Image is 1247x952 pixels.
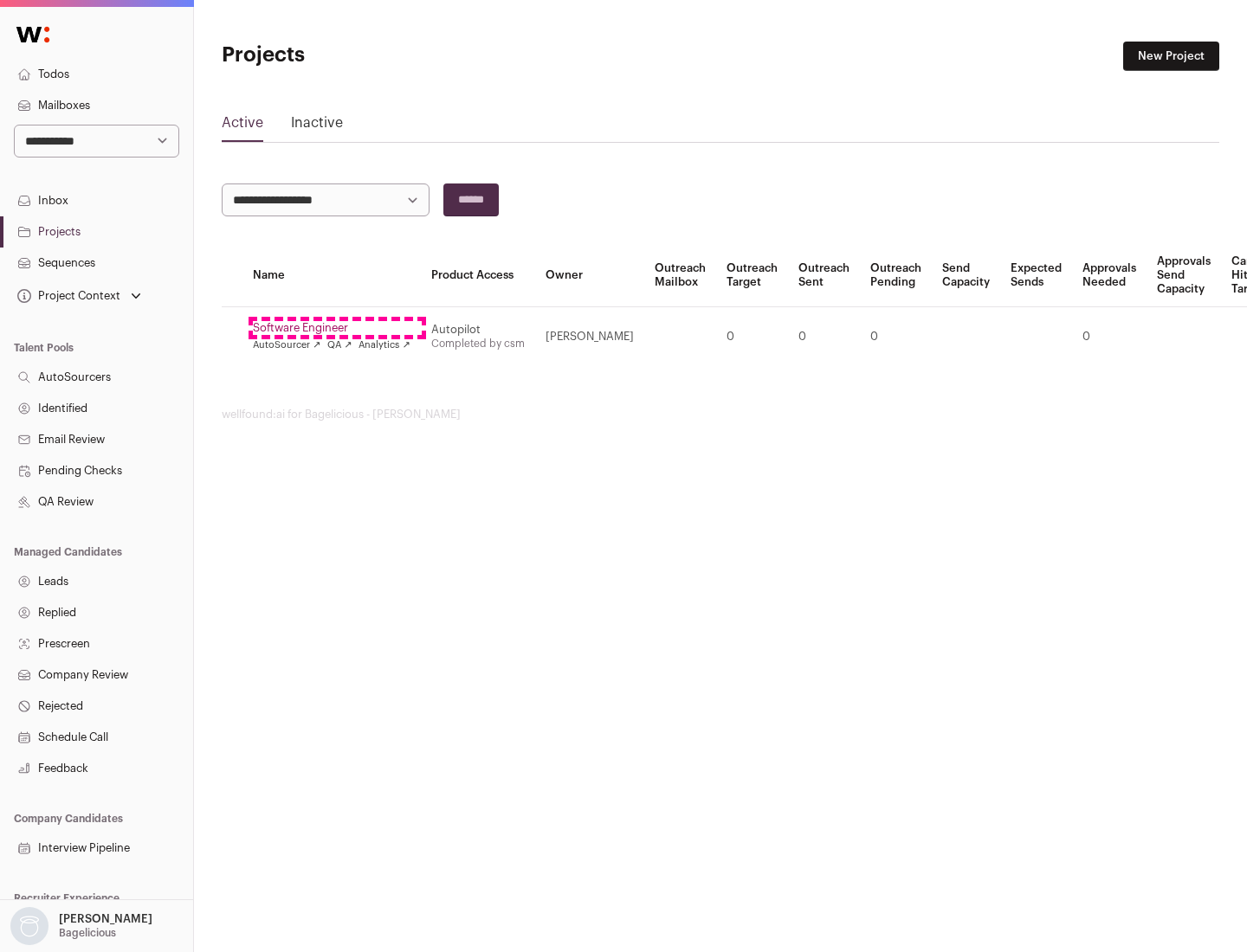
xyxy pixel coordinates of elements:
[1072,307,1147,367] td: 0
[421,244,535,307] th: Product Access
[1072,244,1147,307] th: Approvals Needed
[253,321,410,335] a: Software Engineer
[535,244,644,307] th: Owner
[222,42,554,69] h1: Projects
[359,338,410,352] a: Analytics ↗
[59,926,116,940] p: Bagelicious
[431,338,525,349] a: Completed by csm
[10,907,48,945] img: nopic.png
[788,244,860,307] th: Outreach Sent
[253,338,320,352] a: AutoSourcer ↗
[860,244,932,307] th: Outreach Pending
[716,307,788,367] td: 0
[1000,244,1072,307] th: Expected Sends
[716,244,788,307] th: Outreach Target
[7,907,156,945] button: Open dropdown
[14,284,145,308] button: Open dropdown
[14,289,120,303] div: Project Context
[291,113,343,140] a: Inactive
[788,307,860,367] td: 0
[242,244,421,307] th: Name
[1147,244,1221,307] th: Approvals Send Capacity
[932,244,1000,307] th: Send Capacity
[431,323,525,337] div: Autopilot
[644,244,716,307] th: Outreach Mailbox
[222,113,263,140] a: Active
[7,17,59,52] img: Wellfound
[327,338,352,352] a: QA ↗
[535,307,644,367] td: [PERSON_NAME]
[222,408,1219,421] footer: wellfound:ai for Bagelicious - [PERSON_NAME]
[860,307,932,367] td: 0
[59,912,152,926] p: [PERSON_NAME]
[1123,42,1219,71] a: New Project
